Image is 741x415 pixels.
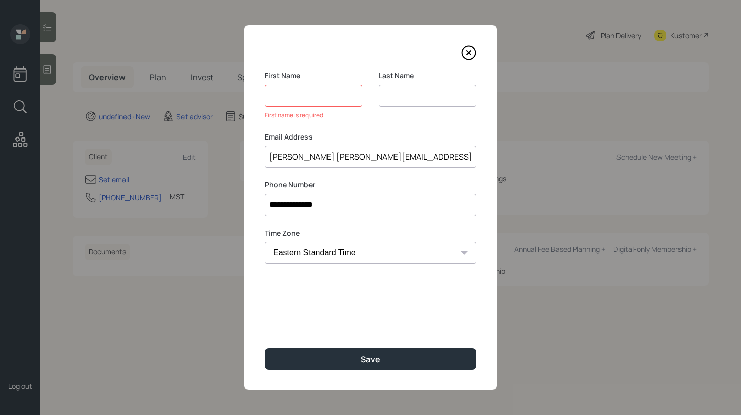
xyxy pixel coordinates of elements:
button: Save [265,348,476,370]
label: Email Address [265,132,476,142]
label: Time Zone [265,228,476,238]
label: Last Name [379,71,476,81]
label: First Name [265,71,362,81]
div: Save [361,354,380,365]
label: Phone Number [265,180,476,190]
div: First name is required [265,111,362,120]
